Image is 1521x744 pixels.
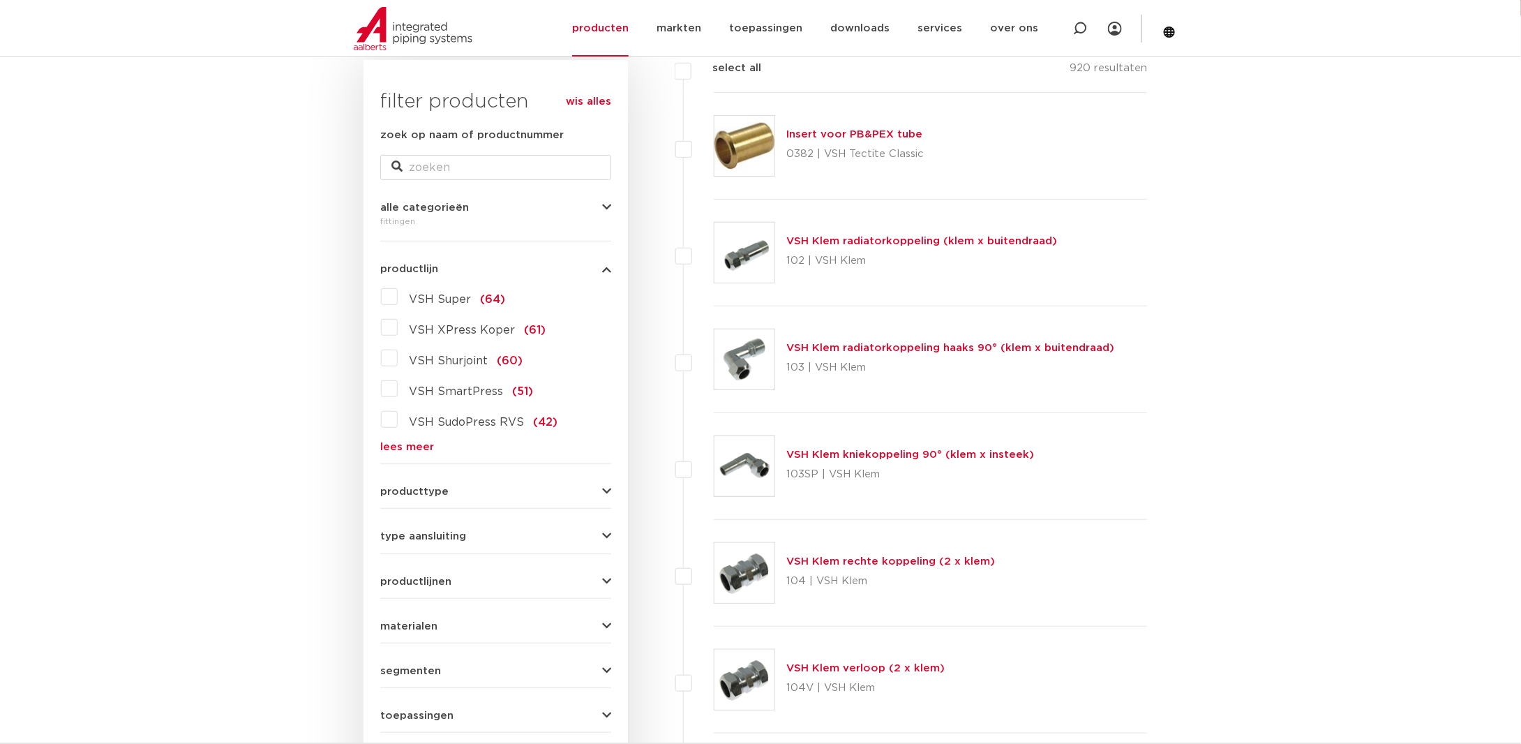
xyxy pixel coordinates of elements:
[380,666,441,676] span: segmenten
[380,710,454,721] span: toepassingen
[691,60,761,77] label: select all
[714,329,774,389] img: Thumbnail for VSH Klem radiatorkoppeling haaks 90° (klem x buitendraad)
[380,486,611,497] button: producttype
[1070,60,1147,82] p: 920 resultaten
[497,355,523,366] span: (60)
[786,357,1114,379] p: 103 | VSH Klem
[409,386,503,397] span: VSH SmartPress
[380,531,611,542] button: type aansluiting
[380,621,611,632] button: materialen
[786,236,1057,246] a: VSH Klem radiatorkoppeling (klem x buitendraad)
[786,463,1034,486] p: 103SP | VSH Klem
[714,116,774,176] img: Thumbnail for Insert voor PB&PEX tube
[786,143,924,165] p: 0382 | VSH Tectite Classic
[380,666,611,676] button: segmenten
[714,543,774,603] img: Thumbnail for VSH Klem rechte koppeling (2 x klem)
[786,343,1114,353] a: VSH Klem radiatorkoppeling haaks 90° (klem x buitendraad)
[566,94,611,110] a: wis alles
[409,325,515,336] span: VSH XPress Koper
[380,442,611,452] a: lees meer
[380,264,611,274] button: productlijn
[380,621,437,632] span: materialen
[480,294,505,305] span: (64)
[786,129,922,140] a: Insert voor PB&PEX tube
[380,264,438,274] span: productlijn
[380,710,611,721] button: toepassingen
[409,355,488,366] span: VSH Shurjoint
[380,127,564,144] label: zoek op naam of productnummer
[786,250,1057,272] p: 102 | VSH Klem
[380,213,611,230] div: fittingen
[786,449,1034,460] a: VSH Klem kniekoppeling 90° (klem x insteek)
[409,417,524,428] span: VSH SudoPress RVS
[786,663,945,674] a: VSH Klem verloop (2 x klem)
[714,436,774,496] img: Thumbnail for VSH Klem kniekoppeling 90° (klem x insteek)
[380,202,611,213] button: alle categorieën
[409,294,471,305] span: VSH Super
[533,417,557,428] span: (42)
[714,223,774,283] img: Thumbnail for VSH Klem radiatorkoppeling (klem x buitendraad)
[786,556,995,567] a: VSH Klem rechte koppeling (2 x klem)
[380,202,469,213] span: alle categorieën
[380,155,611,180] input: zoeken
[714,650,774,710] img: Thumbnail for VSH Klem verloop (2 x klem)
[524,325,546,336] span: (61)
[786,677,945,699] p: 104V | VSH Klem
[380,576,611,587] button: productlijnen
[380,576,451,587] span: productlijnen
[380,486,449,497] span: producttype
[380,531,466,542] span: type aansluiting
[512,386,533,397] span: (51)
[786,570,995,593] p: 104 | VSH Klem
[380,88,611,116] h3: filter producten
